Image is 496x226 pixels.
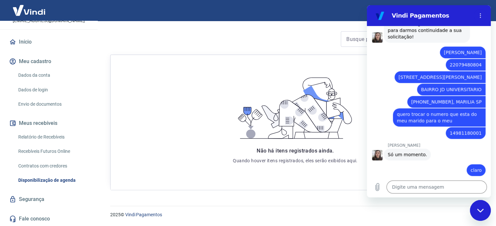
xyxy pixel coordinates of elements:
a: Envio de documentos [16,98,90,111]
p: [EMAIL_ADDRESS][DOMAIN_NAME] [13,17,85,24]
a: Início [8,35,90,49]
a: Recebíveis Futuros Online [16,145,90,158]
a: Segurança [8,192,90,206]
a: Disponibilização de agenda [16,174,90,187]
iframe: Botão para abrir a janela de mensagens, conversa em andamento [470,200,491,221]
a: Dados de login [16,83,90,97]
input: Busque pelo ID do Opt-in [346,34,412,44]
a: Fale conosco [8,212,90,226]
button: Meu cadastro [8,54,90,69]
button: Meus recebíveis [8,116,90,130]
button: Sair [465,5,488,17]
img: Vindi [8,0,50,20]
a: Relatório de Recebíveis [16,130,90,144]
p: Quando houver itens registrados, eles serão exibidos aqui. [233,157,357,164]
a: Dados da conta [16,69,90,82]
iframe: Janela de mensagens [367,5,491,197]
a: Contratos com credores [16,159,90,173]
p: 2025 © [110,211,480,218]
a: Vindi Pagamentos [125,212,162,217]
span: Não há itens registrados ainda. [257,148,334,154]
